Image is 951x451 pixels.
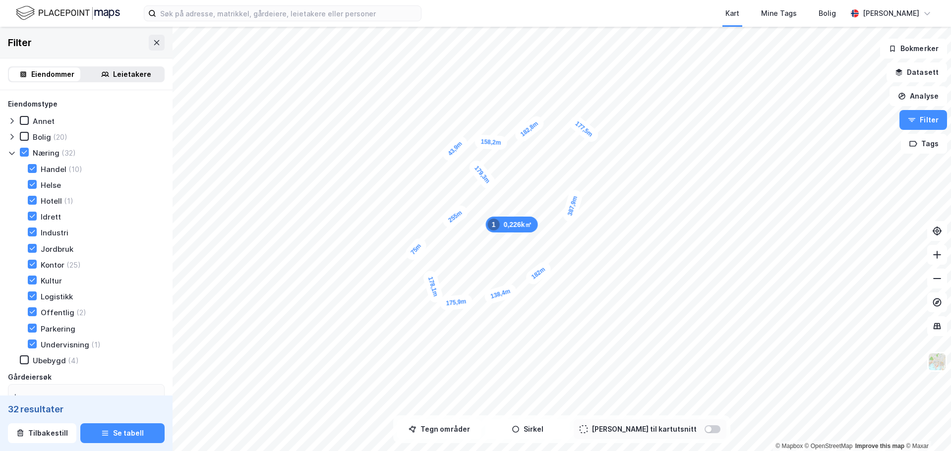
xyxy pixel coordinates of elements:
div: Idrett [41,212,61,222]
div: (2) [76,308,86,317]
div: Parkering [41,324,75,334]
div: (1) [64,196,73,206]
div: Gårdeiersøk [8,371,52,383]
div: Handel [41,165,66,174]
div: Kontor [41,260,64,270]
div: (10) [68,165,82,174]
div: Logistikk [41,292,73,301]
a: OpenStreetMap [805,443,853,450]
input: Søk på adresse, matrikkel, gårdeiere, leietakere eller personer [156,6,421,21]
button: Bokmerker [880,39,947,58]
button: Tilbakestill [8,423,76,443]
div: Map marker [524,259,553,287]
div: Kultur [41,276,62,285]
div: Map marker [440,133,470,164]
div: Ubebygd [33,356,66,365]
div: Map marker [561,188,584,223]
div: [PERSON_NAME] til kartutsnitt [592,423,697,435]
div: Eiendomstype [8,98,58,110]
a: Improve this map [855,443,904,450]
div: Map marker [467,158,498,191]
div: Map marker [403,236,429,263]
div: Map marker [483,282,518,305]
div: Leietakere [113,68,151,80]
div: (1) [91,340,101,349]
button: Tags [901,134,947,154]
div: Bolig [819,7,836,19]
div: Næring [33,148,59,158]
div: Jordbruk [41,244,73,254]
div: Map marker [439,294,473,311]
a: Mapbox [775,443,803,450]
button: Filter [899,110,947,130]
div: Map marker [475,134,507,150]
div: Hotell [41,196,62,206]
button: Analyse [890,86,947,106]
div: Kart [725,7,739,19]
div: Offentlig [41,308,74,317]
div: (4) [68,356,79,365]
div: Undervisning [41,340,89,349]
button: Sirkel [485,419,570,439]
div: [PERSON_NAME] [863,7,919,19]
iframe: Chat Widget [901,403,951,451]
div: 1 [488,219,500,230]
div: (25) [66,260,81,270]
div: 32 resultater [8,403,165,415]
div: Map marker [422,269,444,304]
button: Datasett [887,62,947,82]
button: Tegn områder [397,419,481,439]
div: (20) [53,132,67,142]
img: logo.f888ab2527a4732fd821a326f86c7f29.svg [16,4,120,22]
div: Ingen [14,391,33,403]
div: Industri [41,228,68,237]
div: (32) [61,148,76,158]
div: Map marker [567,113,601,144]
div: Filter [8,35,32,51]
div: Mine Tags [761,7,797,19]
div: Map marker [440,203,471,230]
div: Map marker [513,113,546,144]
div: Helse [41,180,61,190]
div: Annet [33,116,55,126]
img: Z [928,352,947,371]
div: Map marker [486,217,538,232]
div: Bolig [33,132,51,142]
div: Eiendommer [31,68,74,80]
button: Se tabell [80,423,165,443]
